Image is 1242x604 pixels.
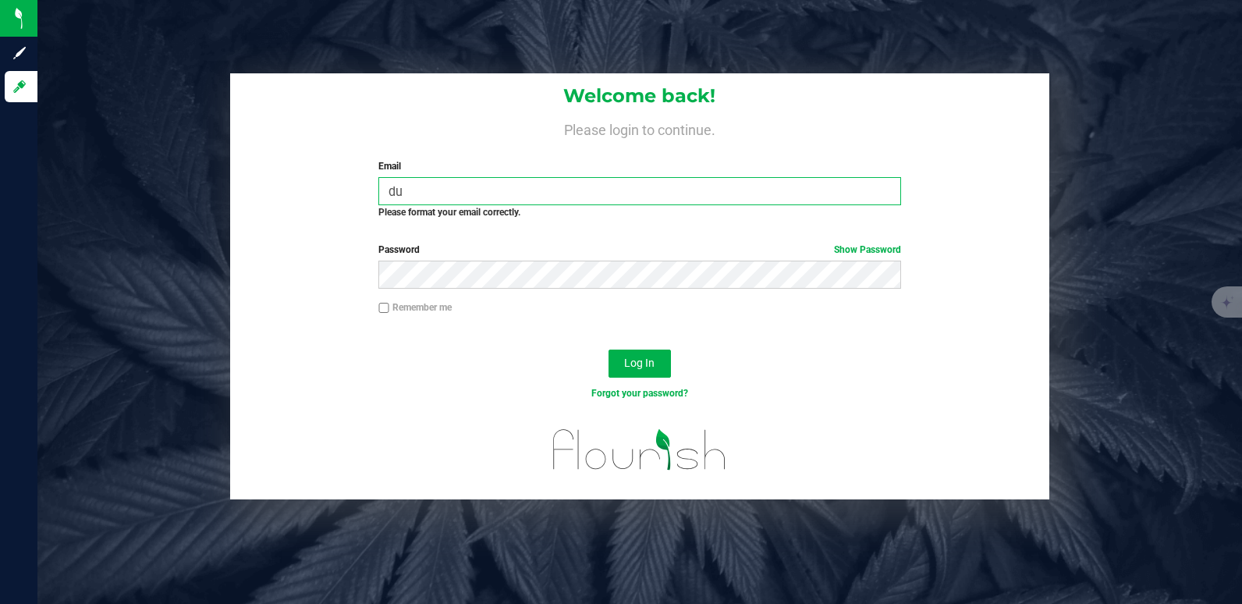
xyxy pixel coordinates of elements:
button: Log In [609,350,671,378]
strong: Please format your email correctly. [378,207,520,218]
label: Remember me [378,300,452,314]
input: Remember me [378,303,389,314]
label: Email [378,159,901,173]
a: Forgot your password? [591,388,688,399]
span: Password [378,244,420,255]
h1: Welcome back! [230,86,1049,106]
a: Show Password [834,244,901,255]
span: Log In [624,357,655,369]
img: flourish_logo.svg [538,417,742,482]
h4: Please login to continue. [230,119,1049,137]
inline-svg: Log in [12,79,27,94]
inline-svg: Sign up [12,45,27,61]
